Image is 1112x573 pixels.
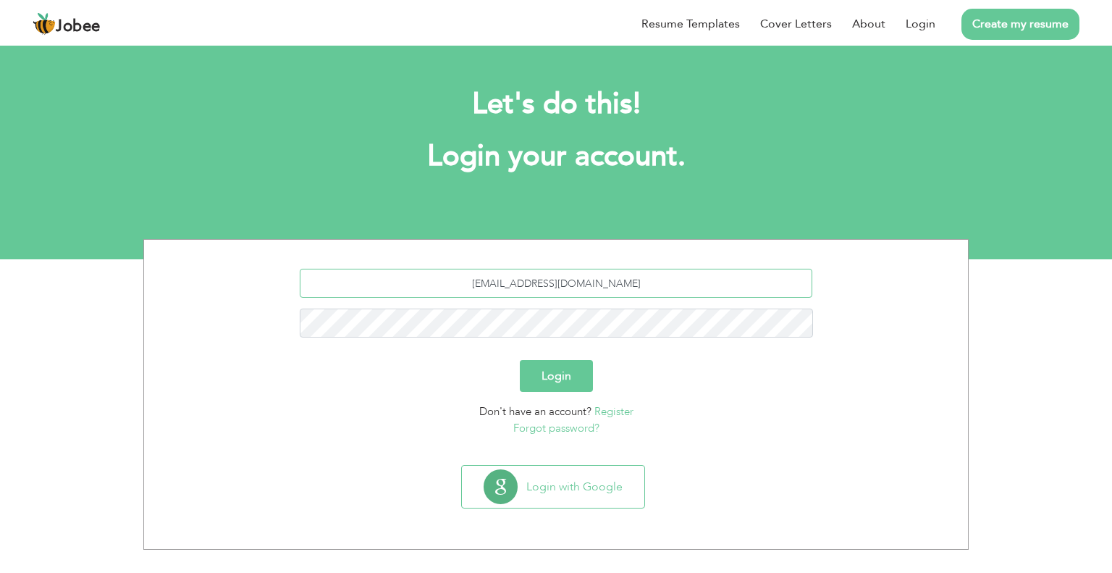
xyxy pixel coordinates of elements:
span: Jobee [56,19,101,35]
a: Forgot password? [513,421,599,435]
a: Resume Templates [641,15,740,33]
img: jobee.io [33,12,56,35]
span: Don't have an account? [479,404,591,419]
a: Register [594,404,633,419]
input: Email [300,269,813,298]
h1: Login your account. [165,138,947,175]
a: About [852,15,885,33]
button: Login with Google [462,466,644,508]
button: Login [520,360,593,392]
a: Cover Letters [760,15,832,33]
h2: Let's do this! [165,85,947,123]
a: Create my resume [961,9,1079,40]
a: Jobee [33,12,101,35]
a: Login [906,15,935,33]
